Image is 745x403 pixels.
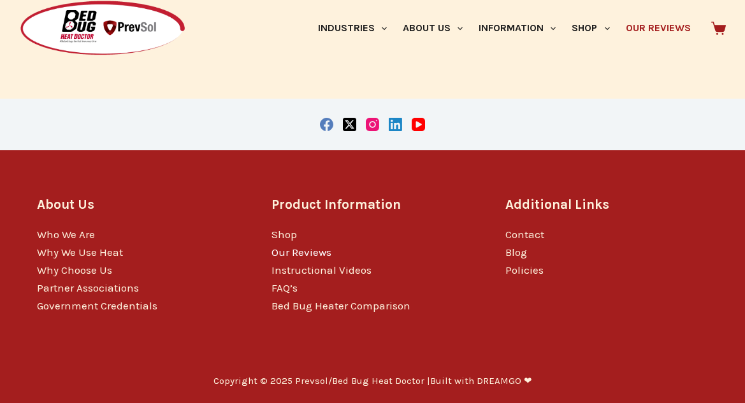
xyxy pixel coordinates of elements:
h3: About Us [37,195,239,215]
p: Copyright © 2025 Prevsol/Bed Bug Heat Doctor | [213,375,532,388]
button: Open LiveChat chat widget [10,5,48,43]
a: Built with DREAMGO ❤ [430,375,532,386]
a: Bed Bug Heater Comparison [271,299,410,312]
a: Facebook [320,118,333,131]
a: FAQ’s [271,281,298,294]
a: Why Choose Us [37,264,112,276]
h3: Additional Links [505,195,707,215]
a: Blog [505,246,527,258]
a: Government Credentials [37,299,157,312]
a: Instagram [366,118,379,131]
a: Partner Associations [37,281,139,294]
a: Why We Use Heat [37,246,123,258]
a: Contact [505,228,544,241]
a: Shop [271,228,297,241]
a: Instructional Videos [271,264,372,276]
a: YouTube [412,118,425,131]
a: Policies [505,264,544,276]
a: LinkedIn [389,118,402,131]
h3: Product Information [271,195,474,215]
a: Who We Are [37,228,95,241]
a: X (Twitter) [343,118,356,131]
a: Our Reviews [271,246,331,258]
